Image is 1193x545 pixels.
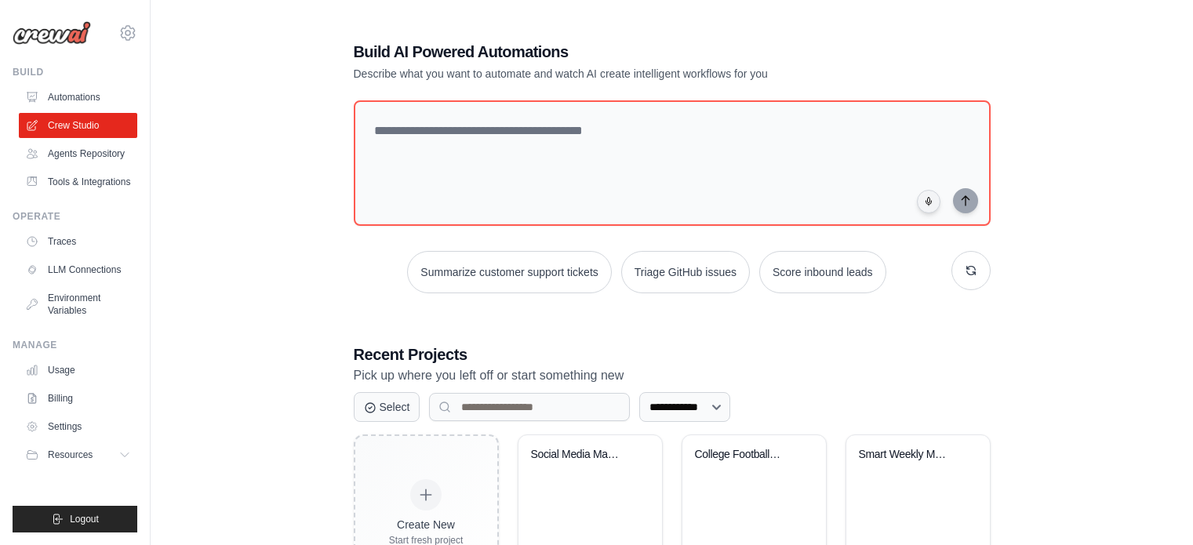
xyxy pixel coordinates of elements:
[389,517,464,532] div: Create New
[19,285,137,323] a: Environment Variables
[19,229,137,254] a: Traces
[917,190,940,213] button: Click to speak your automation idea
[19,442,137,467] button: Resources
[407,251,611,293] button: Summarize customer support tickets
[13,66,137,78] div: Build
[354,66,881,82] p: Describe what you want to automate and watch AI create intelligent workflows for you
[13,339,137,351] div: Manage
[19,141,137,166] a: Agents Repository
[19,358,137,383] a: Usage
[354,392,420,422] button: Select
[19,414,137,439] a: Settings
[354,343,991,365] h3: Recent Projects
[759,251,886,293] button: Score inbound leads
[354,41,881,63] h1: Build AI Powered Automations
[13,21,91,45] img: Logo
[48,449,93,461] span: Resources
[19,386,137,411] a: Billing
[531,448,626,462] div: Social Media Management Automation
[13,210,137,223] div: Operate
[621,251,750,293] button: Triage GitHub issues
[695,448,790,462] div: College Football Parlay Optimizer
[70,513,99,525] span: Logout
[951,251,991,290] button: Get new suggestions
[19,113,137,138] a: Crew Studio
[19,257,137,282] a: LLM Connections
[354,365,991,386] p: Pick up where you left off or start something new
[859,448,954,462] div: Smart Weekly Meal Planner
[13,506,137,532] button: Logout
[19,169,137,194] a: Tools & Integrations
[19,85,137,110] a: Automations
